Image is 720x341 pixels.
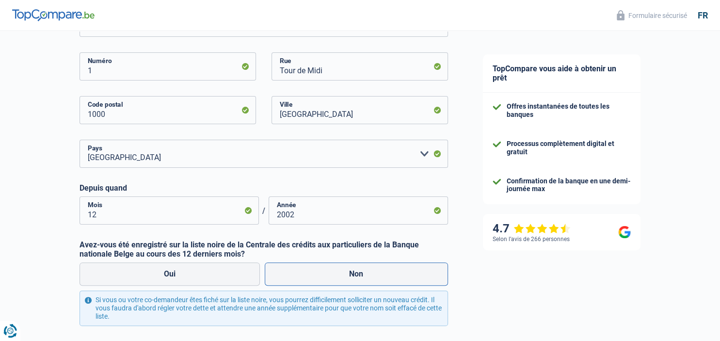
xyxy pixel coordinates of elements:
img: TopCompare Logo [12,9,95,21]
div: Confirmation de la banque en une demi-journée max [507,177,631,194]
label: Oui [80,262,260,286]
button: Formulaire sécurisé [611,7,693,23]
div: Si vous ou votre co-demandeur êtes fiché sur la liste noire, vous pourrez difficilement sollicite... [80,291,448,325]
label: Avez-vous été enregistré sur la liste noire de la Centrale des crédits aux particuliers de la Ban... [80,240,448,259]
div: 4.7 [493,222,571,236]
div: TopCompare vous aide à obtenir un prêt [483,54,640,93]
div: Processus complètement digital et gratuit [507,140,631,156]
input: AAAA [269,196,448,225]
div: Offres instantanées de toutes les banques [507,102,631,119]
label: Non [265,262,448,286]
label: Depuis quand [80,183,448,193]
span: / [259,206,269,215]
div: Selon l’avis de 266 personnes [493,236,570,243]
img: Advertisement [2,143,3,144]
div: fr [698,10,708,21]
input: MM [80,196,259,225]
